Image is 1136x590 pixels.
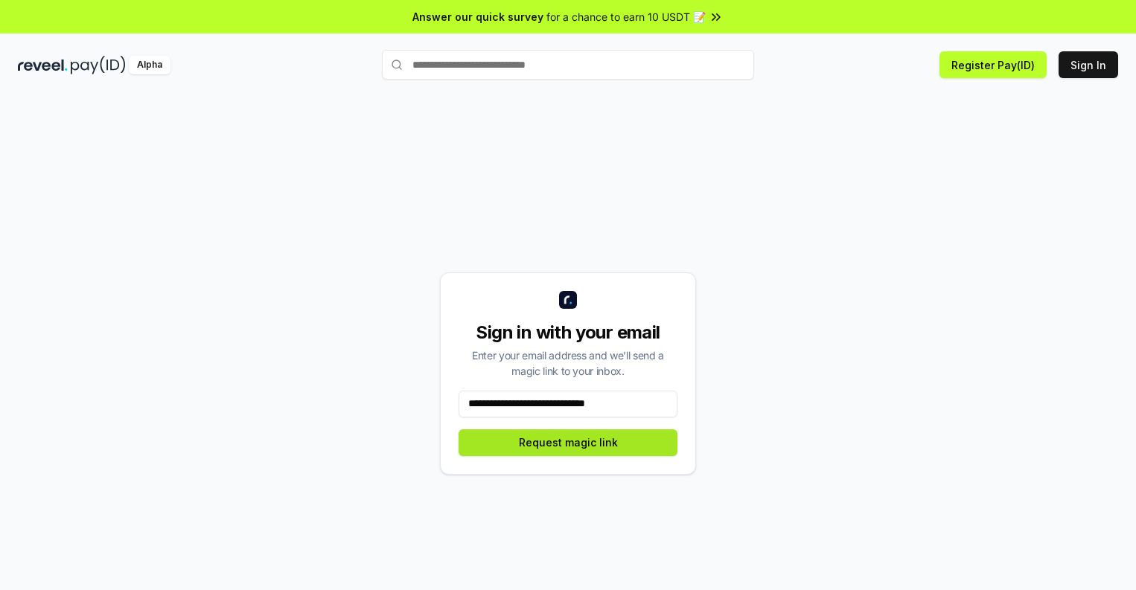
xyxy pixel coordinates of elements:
span: for a chance to earn 10 USDT 📝 [546,9,706,25]
div: Enter your email address and we’ll send a magic link to your inbox. [459,347,677,379]
button: Request magic link [459,429,677,456]
img: logo_small [559,291,577,309]
img: reveel_dark [18,56,68,74]
button: Sign In [1059,51,1118,78]
div: Alpha [129,56,170,74]
button: Register Pay(ID) [939,51,1047,78]
div: Sign in with your email [459,321,677,344]
img: pay_id [71,56,126,74]
span: Answer our quick survey [412,9,543,25]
